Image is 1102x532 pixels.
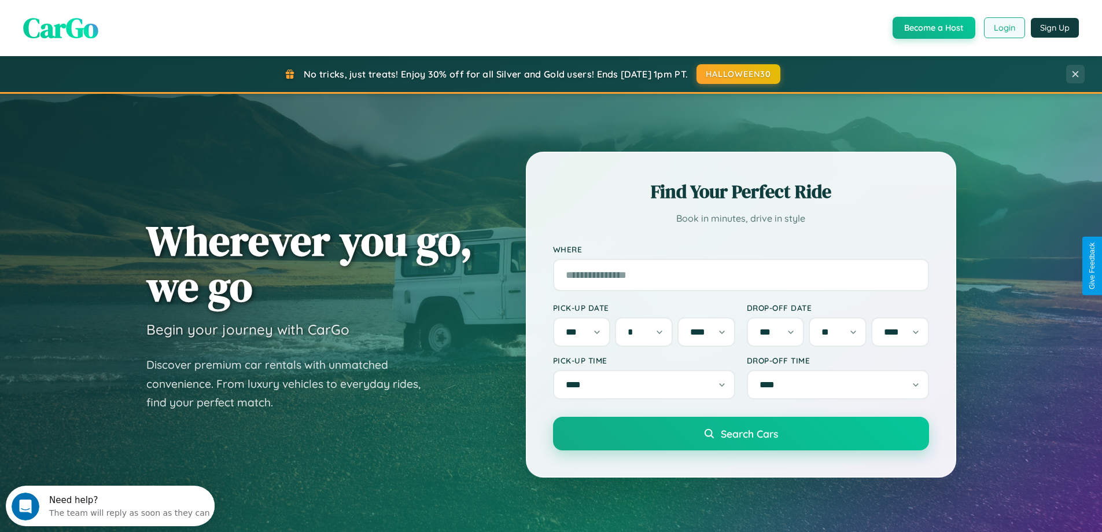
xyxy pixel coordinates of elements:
[553,303,735,313] label: Pick-up Date
[553,244,929,254] label: Where
[6,486,215,526] iframe: Intercom live chat discovery launcher
[721,427,778,440] span: Search Cars
[43,19,204,31] div: The team will reply as soon as they can
[1088,243,1096,289] div: Give Feedback
[553,179,929,204] h2: Find Your Perfect Ride
[553,355,735,365] label: Pick-up Time
[747,303,929,313] label: Drop-off Date
[146,355,436,412] p: Discover premium car rentals with unmatched convenience. From luxury vehicles to everyday rides, ...
[1031,18,1079,38] button: Sign Up
[43,10,204,19] div: Need help?
[696,64,780,84] button: HALLOWEEN30
[146,321,349,338] h3: Begin your journey with CarGo
[553,210,929,227] p: Book in minutes, drive in style
[984,17,1025,38] button: Login
[893,17,975,39] button: Become a Host
[553,417,929,450] button: Search Cars
[5,5,215,36] div: Open Intercom Messenger
[12,493,39,520] iframe: Intercom live chat
[304,68,688,80] span: No tricks, just treats! Enjoy 30% off for all Silver and Gold users! Ends [DATE] 1pm PT.
[23,9,98,47] span: CarGo
[146,218,473,309] h1: Wherever you go, we go
[747,355,929,365] label: Drop-off Time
